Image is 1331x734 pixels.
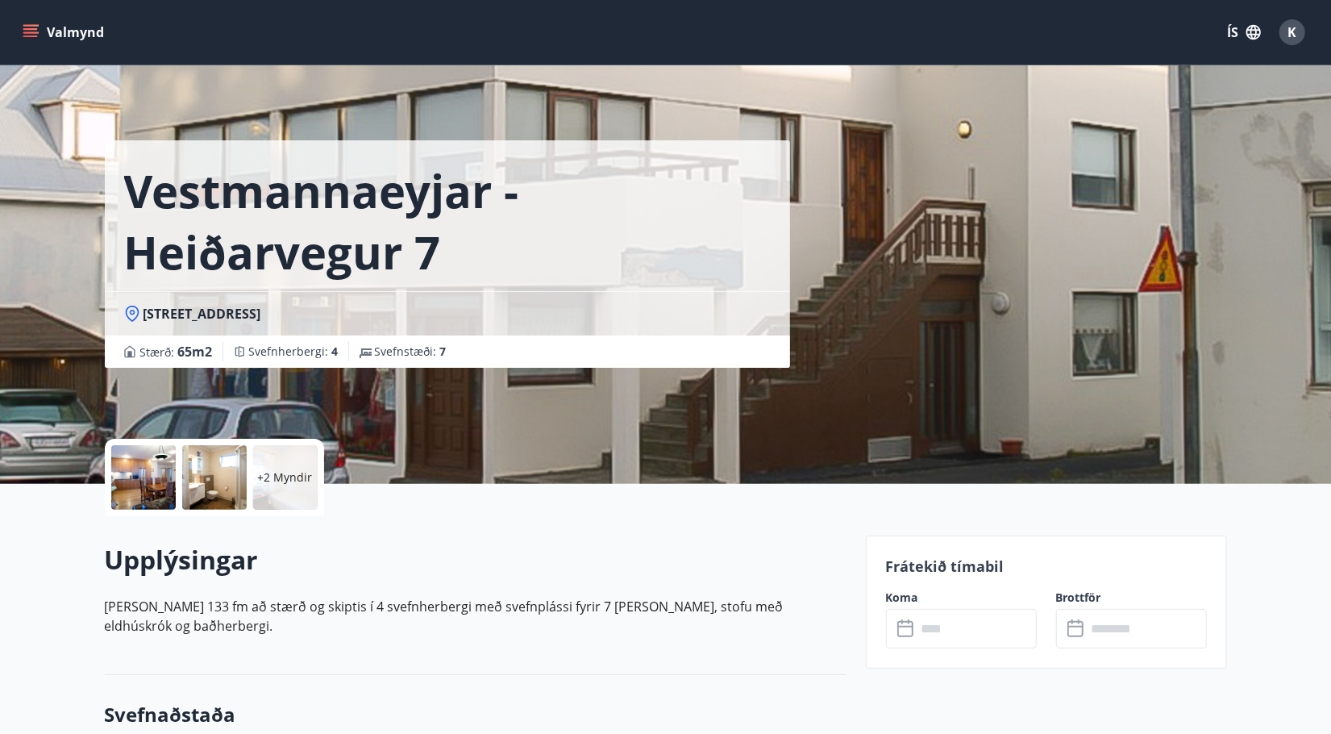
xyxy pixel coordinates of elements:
[19,18,110,47] button: menu
[140,342,213,361] span: Stærð :
[1273,13,1312,52] button: K
[1218,18,1270,47] button: ÍS
[143,305,261,323] span: [STREET_ADDRESS]
[886,590,1037,606] label: Koma
[105,597,846,636] p: [PERSON_NAME] 133 fm að stærð og skiptis í 4 svefnherbergi með svefnplássi fyrir 7 [PERSON_NAME],...
[105,542,846,578] h2: Upplýsingar
[1288,23,1297,41] span: K
[258,469,313,486] p: +2 Myndir
[375,344,447,360] span: Svefnstæði :
[886,556,1207,577] p: Frátekið tímabil
[249,344,339,360] span: Svefnherbergi :
[1056,590,1207,606] label: Brottför
[332,344,339,359] span: 4
[105,701,846,728] h3: Svefnaðstaða
[178,343,213,361] span: 65 m2
[124,160,771,282] h1: Vestmannaeyjar - Heiðarvegur 7
[440,344,447,359] span: 7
